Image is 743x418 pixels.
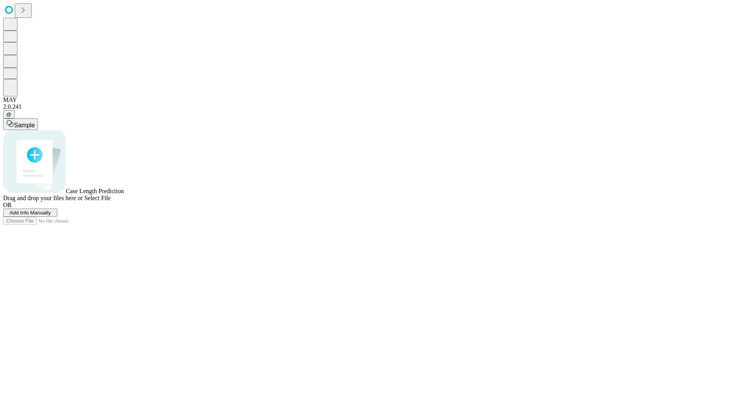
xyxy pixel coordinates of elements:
span: Select File [84,195,111,201]
div: 2.0.241 [3,103,740,110]
span: Drag and drop your files here or [3,195,83,201]
button: Sample [3,118,38,130]
div: MAY [3,96,740,103]
button: Add Info Manually [3,209,57,217]
span: Add Info Manually [10,210,51,216]
span: Case Length Prediction [66,188,124,194]
span: OR [3,202,12,208]
span: @ [6,111,12,117]
button: @ [3,110,15,118]
span: Sample [14,122,35,128]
